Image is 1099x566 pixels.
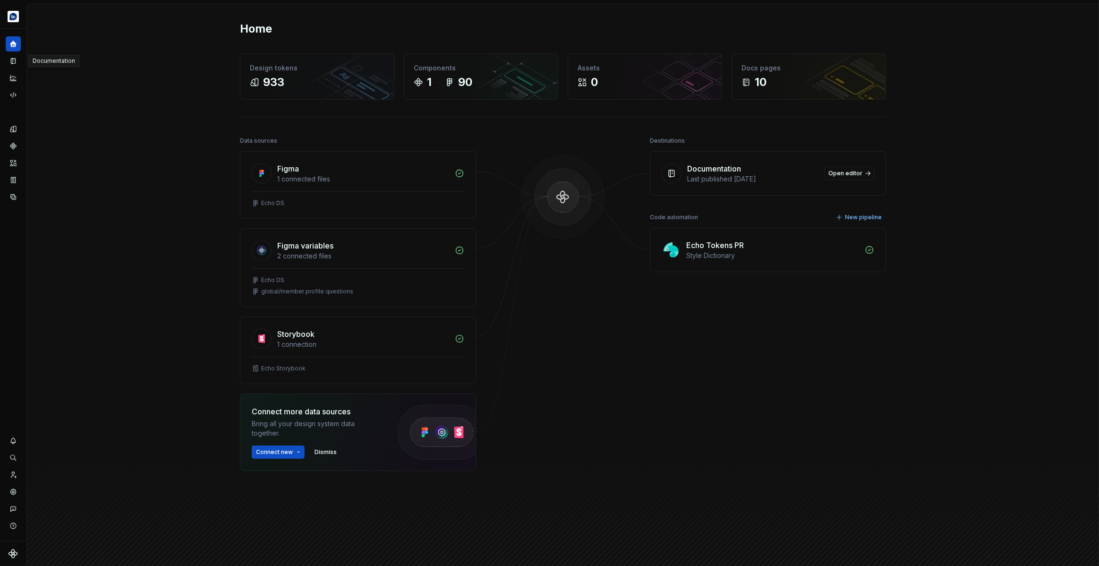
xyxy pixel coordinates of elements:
[568,53,722,100] a: Assets0
[427,75,432,90] div: 1
[315,448,337,456] span: Dismiss
[8,11,19,22] img: d177ba8e-e3fd-4a4c-acd4-2f63079db987.png
[240,21,272,36] h2: Home
[578,63,712,73] div: Assets
[277,328,315,340] div: Storybook
[252,419,379,438] div: Bring all your design system data together.
[6,36,21,51] a: Home
[261,276,284,284] div: Echo DS
[686,240,744,251] div: Echo Tokens PR
[414,63,548,73] div: Components
[277,340,449,349] div: 1 connection
[240,317,476,384] a: Storybook1 connectionEcho Storybook
[250,63,384,73] div: Design tokens
[240,134,277,147] div: Data sources
[6,87,21,103] a: Code automation
[732,53,886,100] a: Docs pages10
[6,450,21,465] button: Search ⌘K
[591,75,598,90] div: 0
[845,214,882,221] span: New pipeline
[6,53,21,69] a: Documentation
[6,70,21,86] a: Analytics
[687,163,741,174] div: Documentation
[252,406,379,417] div: Connect more data sources
[741,63,876,73] div: Docs pages
[6,467,21,482] a: Invite team
[277,163,299,174] div: Figma
[256,448,293,456] span: Connect new
[261,288,353,295] div: global/member profile questions
[310,446,341,459] button: Dismiss
[650,134,685,147] div: Destinations
[833,211,886,224] button: New pipeline
[261,199,284,207] div: Echo DS
[6,172,21,188] a: Storybook stories
[263,75,284,90] div: 933
[686,251,859,260] div: Style Dictionary
[28,55,79,67] div: Documentation
[6,484,21,499] a: Settings
[6,189,21,205] a: Data sources
[252,446,305,459] button: Connect new
[6,121,21,137] a: Design tokens
[755,75,767,90] div: 10
[277,174,449,184] div: 1 connected files
[240,151,476,219] a: Figma1 connected filesEcho DS
[6,155,21,171] a: Assets
[828,170,862,177] span: Open editor
[6,138,21,154] a: Components
[9,549,18,558] svg: Supernova Logo
[240,53,394,100] a: Design tokens933
[650,211,698,224] div: Code automation
[261,365,306,372] div: Echo Storybook
[277,251,449,261] div: 2 connected files
[824,167,874,180] a: Open editor
[277,240,333,251] div: Figma variables
[6,433,21,448] button: Notifications
[6,501,21,516] button: Contact support
[687,174,818,184] div: Last published [DATE]
[404,53,558,100] a: Components190
[458,75,472,90] div: 90
[240,228,476,307] a: Figma variables2 connected filesEcho DSglobal/member profile questions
